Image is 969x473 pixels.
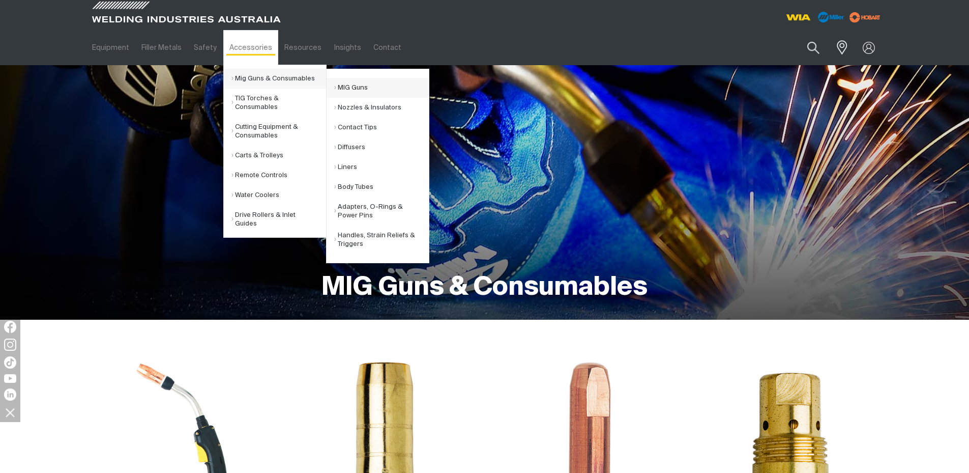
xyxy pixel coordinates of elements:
[334,177,429,197] a: Body Tubes
[334,118,429,137] a: Contact Tips
[278,30,328,65] a: Resources
[231,205,326,234] a: Drive Rollers & Inlet Guides
[783,36,830,60] input: Product name or item number...
[231,89,326,117] a: TIG Torches & Consumables
[86,30,684,65] nav: Main
[231,146,326,165] a: Carts & Trolleys
[4,356,16,369] img: TikTok
[135,30,188,65] a: Filler Metals
[328,30,367,65] a: Insights
[231,185,326,205] a: Water Coolers
[334,157,429,177] a: Liners
[231,69,326,89] a: Mig Guns & Consumables
[796,36,831,60] button: Search products
[4,374,16,383] img: YouTube
[223,30,278,65] a: Accessories
[188,30,223,65] a: Safety
[334,137,429,157] a: Diffusers
[846,10,884,25] img: miller
[334,226,429,254] a: Handles, Strain Reliefs & Triggers
[2,404,19,421] img: hide socials
[4,339,16,351] img: Instagram
[4,388,16,401] img: LinkedIn
[231,165,326,185] a: Remote Controls
[334,98,429,118] a: Nozzles & Insulators
[86,30,135,65] a: Equipment
[367,30,407,65] a: Contact
[223,65,327,238] ul: Accessories Submenu
[4,321,16,333] img: Facebook
[326,69,429,263] ul: Mig Guns & Consumables Submenu
[321,271,648,304] h1: MIG Guns & Consumables
[231,117,326,146] a: Cutting Equipment & Consumables
[334,197,429,226] a: Adapters, O-Rings & Power Pins
[334,78,429,98] a: MIG Guns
